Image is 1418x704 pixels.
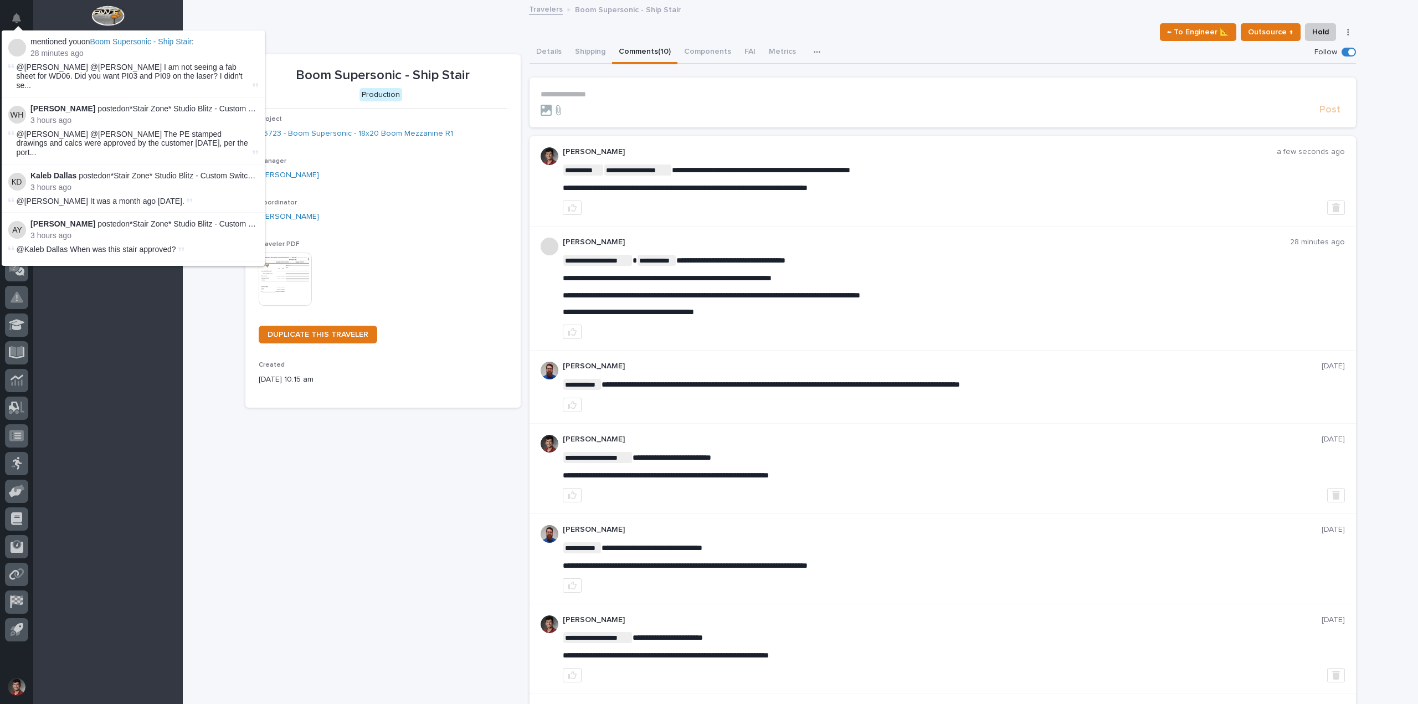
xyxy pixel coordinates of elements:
[259,326,377,343] a: DUPLICATE THIS TRAVELER
[1241,23,1301,41] button: Outsource ↑
[1160,23,1236,41] button: ← To Engineer 📐
[612,41,677,64] button: Comments (10)
[259,199,297,206] span: Coordinator
[530,41,568,64] button: Details
[14,13,28,31] div: Notifications
[541,435,558,453] img: ROij9lOReuV7WqYxWfnW
[30,183,258,192] p: 3 hours ago
[541,362,558,379] img: 6hTokn1ETDGPf9BPokIQ
[1277,147,1345,157] p: a few seconds ago
[1327,201,1345,215] button: Delete post
[30,171,258,181] p: posted on :
[563,615,1322,625] p: [PERSON_NAME]
[677,41,738,64] button: Components
[563,201,582,215] button: like this post
[17,130,250,157] span: @[PERSON_NAME] @[PERSON_NAME] The PE stamped drawings and calcs were approved by the customer [DA...
[30,104,258,114] p: posted on :
[30,231,258,240] p: 3 hours ago
[1322,525,1345,535] p: [DATE]
[17,63,250,90] span: @[PERSON_NAME] @[PERSON_NAME] I am not seeing a fab sheet for WD06. Did you want PI03 and PI09 on...
[259,241,300,248] span: Traveler PDF
[259,374,507,386] p: [DATE] 10:15 am
[8,173,26,191] img: Kaleb Dallas
[259,68,507,84] p: Boom Supersonic - Ship Stair
[563,435,1322,444] p: [PERSON_NAME]
[111,171,269,180] a: *Stair Zone* Studio Blitz - Custom Switchback
[1319,104,1340,116] span: Post
[1312,25,1329,39] span: Hold
[91,6,124,26] img: Workspace Logo
[762,41,803,64] button: Metrics
[30,37,258,47] p: mentioned you on :
[1248,25,1293,39] span: Outsource ↑
[563,488,582,502] button: like this post
[30,219,95,228] strong: [PERSON_NAME]
[259,362,285,368] span: Created
[30,219,258,229] p: posted on :
[259,128,453,140] a: 26723 - Boom Supersonic - 18x20 Boom Mezzanine R1
[541,615,558,633] img: ROij9lOReuV7WqYxWfnW
[1305,23,1336,41] button: Hold
[541,147,558,165] img: ROij9lOReuV7WqYxWfnW
[17,245,176,254] span: @Kaleb Dallas When was this stair approved?
[1290,238,1345,247] p: 28 minutes ago
[563,525,1322,535] p: [PERSON_NAME]
[130,219,287,228] a: *Stair Zone* Studio Blitz - Custom Switchback
[359,88,402,102] div: Production
[8,221,26,239] img: Adam Yutzy
[738,41,762,64] button: FAI
[1167,25,1229,39] span: ← To Engineer 📐
[259,116,282,122] span: Project
[5,7,28,30] button: Notifications
[563,398,582,412] button: like this post
[563,668,582,682] button: like this post
[1322,435,1345,444] p: [DATE]
[30,49,258,58] p: 28 minutes ago
[563,238,1290,247] p: [PERSON_NAME]
[529,2,563,15] a: Travelers
[1327,668,1345,682] button: Delete post
[541,525,558,543] img: 6hTokn1ETDGPf9BPokIQ
[30,104,95,113] strong: [PERSON_NAME]
[30,171,76,180] strong: Kaleb Dallas
[1314,48,1337,57] p: Follow
[130,104,287,113] a: *Stair Zone* Studio Blitz - Custom Switchback
[563,362,1322,371] p: [PERSON_NAME]
[259,211,319,223] a: [PERSON_NAME]
[90,37,192,46] span: Boom Supersonic - Ship Stair
[259,158,286,165] span: Manager
[563,147,1277,157] p: [PERSON_NAME]
[1322,615,1345,625] p: [DATE]
[8,106,26,124] img: Wynne Hochstetler
[575,3,681,15] p: Boom Supersonic - Ship Stair
[17,197,184,205] span: @[PERSON_NAME] It was a month ago [DATE].
[563,325,582,339] button: like this post
[1322,362,1345,371] p: [DATE]
[5,675,28,698] button: users-avatar
[563,578,582,593] button: like this post
[259,169,319,181] a: [PERSON_NAME]
[568,41,612,64] button: Shipping
[1327,488,1345,502] button: Delete post
[1315,104,1345,116] button: Post
[268,331,368,338] span: DUPLICATE THIS TRAVELER
[30,116,258,125] p: 3 hours ago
